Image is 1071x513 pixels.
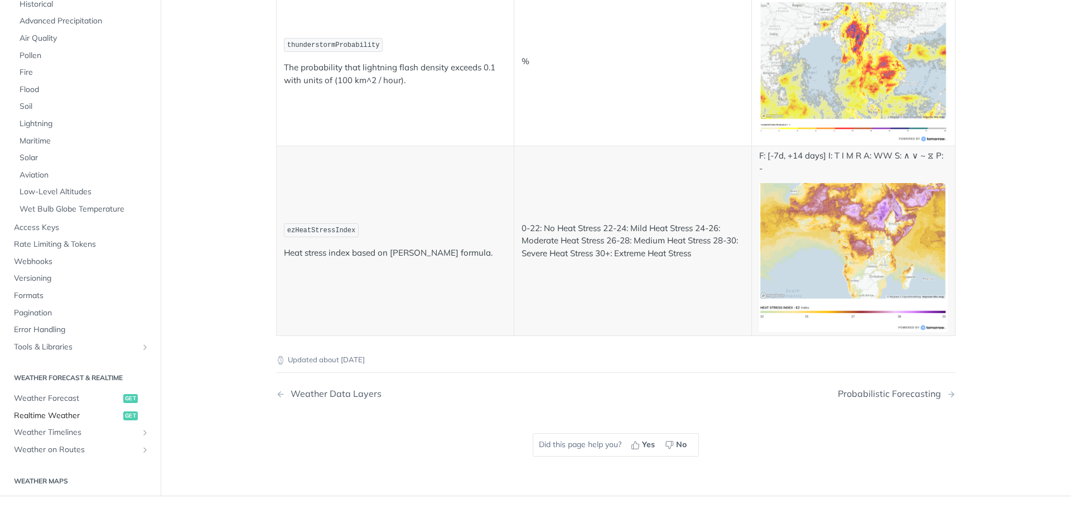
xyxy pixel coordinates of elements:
div: Probabilistic Forecasting [838,389,947,399]
div: Did this page help you? [533,433,699,457]
span: Aviation [20,169,149,180]
h2: Weather Forecast & realtime [8,373,152,383]
span: Soil [20,101,149,112]
span: Wet Bulb Globe Temperature [20,204,149,215]
div: Weather Data Layers [285,389,382,399]
span: Expand image [759,251,948,262]
a: Formats [8,287,152,304]
button: Show subpages for Tools & Libraries [141,342,149,351]
span: Error Handling [14,324,149,335]
a: Previous Page: Weather Data Layers [276,389,567,399]
a: Error Handling [8,322,152,338]
a: Realtime Weatherget [8,407,152,424]
a: Weather Mapsget [8,493,152,510]
a: Access Keys [8,219,152,236]
a: Air Quality [14,30,152,47]
a: Fire [14,64,152,81]
button: Show subpages for Weather Timelines [141,428,149,437]
span: Expand image [759,66,948,76]
span: Low-Level Altitudes [20,186,149,198]
span: Fire [20,67,149,78]
a: Maritime [14,132,152,149]
span: thunderstormProbability [287,41,380,49]
p: F: [-7d, +14 days] I: T I M R A: WW S: ∧ ∨ ~ ⧖ P: - [759,150,948,175]
span: get [123,394,138,403]
a: Versioning [8,270,152,287]
span: ezHeatStressIndex [287,227,355,234]
h2: Weather Maps [8,476,152,486]
span: Pollen [20,50,149,61]
a: Pagination [8,304,152,321]
span: Realtime Weather [14,410,120,421]
a: Soil [14,98,152,115]
a: Next Page: Probabilistic Forecasting [838,389,956,399]
span: Versioning [14,273,149,284]
p: 0-22: No Heat Stress 22-24: Mild Heat Stress 24-26: Moderate Heat Stress 26-28: Medium Heat Stres... [522,222,744,260]
span: Tools & Libraries [14,341,138,352]
a: Solar [14,150,152,166]
a: Weather on RoutesShow subpages for Weather on Routes [8,442,152,458]
span: Yes [642,439,655,450]
a: Rate Limiting & Tokens [8,236,152,253]
span: Access Keys [14,222,149,233]
a: Advanced Precipitation [14,13,152,30]
p: Heat stress index based on [PERSON_NAME] formula. [284,247,506,260]
span: Weather Timelines [14,427,138,438]
a: Pollen [14,47,152,64]
span: Pagination [14,307,149,318]
span: Flood [20,84,149,95]
button: Yes [627,437,661,453]
a: Low-Level Altitudes [14,184,152,200]
span: Solar [20,152,149,164]
a: Wet Bulb Globe Temperature [14,201,152,218]
span: No [676,439,687,450]
span: Advanced Precipitation [20,16,149,27]
button: Show subpages for Weather on Routes [141,445,149,454]
a: Weather Forecastget [8,390,152,407]
p: % [522,55,744,68]
a: Tools & LibrariesShow subpages for Tools & Libraries [8,338,152,355]
span: Formats [14,290,149,301]
span: Lightning [20,118,149,130]
p: The probability that lightning flash density exceeds 0.1 with units of (100 km^2 / hour). [284,61,506,87]
span: get [123,411,138,420]
span: Maritime [20,135,149,146]
a: Weather TimelinesShow subpages for Weather Timelines [8,424,152,441]
a: Aviation [14,166,152,183]
span: Webhooks [14,256,149,267]
a: Lightning [14,116,152,132]
a: Webhooks [8,253,152,270]
p: Updated about [DATE] [276,354,956,366]
span: Rate Limiting & Tokens [14,239,149,250]
a: Flood [14,81,152,98]
span: Weather Forecast [14,393,120,404]
span: Weather on Routes [14,444,138,456]
span: Air Quality [20,33,149,44]
nav: Pagination Controls [276,377,956,410]
button: No [661,437,693,453]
